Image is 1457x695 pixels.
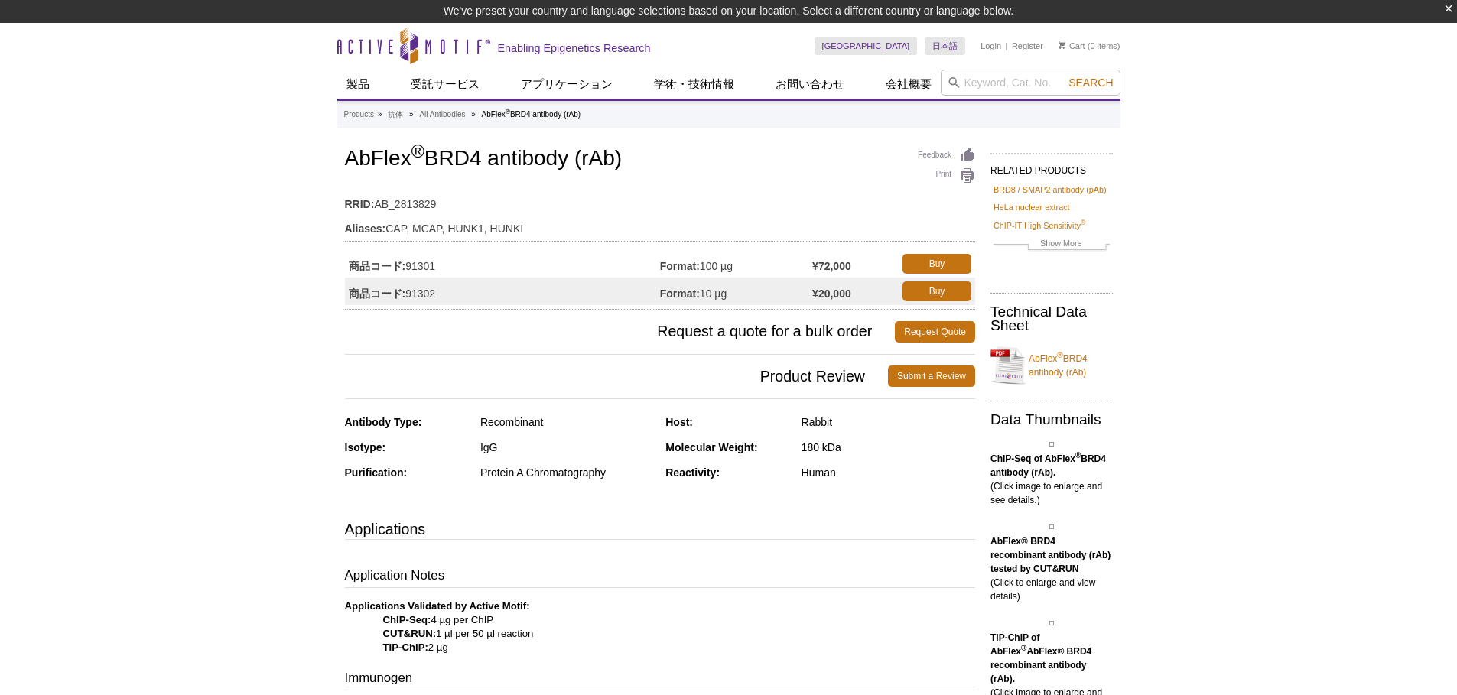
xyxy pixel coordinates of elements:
td: AB_2813829 [345,188,975,213]
a: Cart [1059,41,1085,51]
a: HeLa nuclear extract [994,200,1070,214]
li: » [378,110,382,119]
img: AbFlex<sup>®</sup> BRD4 antibody (rAb) tested by ChIP-Seq. [1049,442,1054,447]
div: Recombinant [480,415,654,429]
td: 91301 [345,250,660,278]
a: Submit a Review [888,365,975,387]
a: Buy [902,254,971,274]
a: BRD8 / SMAP2 antibody (pAb) [994,183,1107,196]
sup: ® [1075,451,1081,460]
span: Product Review [345,365,888,387]
span: Search [1068,76,1113,89]
img: Your Cart [1059,41,1065,49]
div: Rabbit [802,415,975,429]
li: » [471,110,476,119]
h3: Applications [345,518,975,541]
a: 製品 [337,70,379,99]
a: ChIP-IT High Sensitivity® [994,219,1085,232]
strong: Isotype: [345,441,386,453]
sup: ® [506,108,510,115]
a: 抗体 [388,108,403,122]
img: AbFlex<sup>®</sup>AbFlex® BRD4 recombinant antibody (rAb) tested by TIP-ChIP. [1049,621,1054,625]
td: 100 µg [660,250,812,278]
strong: 商品コード: [349,287,406,300]
span: Request a quote for a bulk order [345,321,896,343]
h2: Technical Data Sheet [990,305,1113,333]
h1: AbFlex BRD4 antibody (rAb) [345,147,975,173]
strong: Antibody Type: [345,416,422,428]
sup: ® [1021,644,1026,652]
sup: ® [1057,351,1062,359]
a: [GEOGRAPHIC_DATA] [815,37,918,55]
a: Show More [994,236,1110,254]
img: AbFlex® BRD4 recombinant antibody (rAb) tested by CUT&RUN [1049,524,1054,529]
strong: ¥20,000 [812,287,851,300]
a: 受託サービス [402,70,489,99]
li: (0 items) [1059,37,1120,55]
a: Print [918,167,975,184]
strong: Aliases: [345,222,386,235]
td: 91302 [345,278,660,305]
li: AbFlex BRD4 antibody (rAb) [482,110,581,119]
a: 日本語 [925,37,965,55]
td: 10 µg [660,278,812,305]
td: CAP, MCAP, HUNK1, HUNKI [345,213,975,237]
a: All Antibodies [419,108,465,122]
div: Protein A Chromatography [480,466,654,479]
p: (Click image to enlarge and see details.) [990,452,1113,507]
b: TIP-ChIP of AbFlex AbFlex® BRD4 recombinant antibody (rAb). [990,632,1091,684]
strong: Format: [660,259,700,273]
p: (Click to enlarge and view details) [990,534,1113,603]
strong: Host: [665,416,693,428]
strong: ¥72,000 [812,259,851,273]
div: Human [802,466,975,479]
a: アプリケーション [512,70,622,99]
strong: RRID: [345,197,375,211]
div: 180 kDa [802,440,975,454]
strong: ChIP-Seq: [383,614,431,625]
a: Products [344,108,374,122]
div: IgG [480,440,654,454]
a: Request Quote [895,321,975,343]
strong: 商品コード: [349,259,406,273]
strong: TIP-ChIP: [383,641,428,653]
h2: Enabling Epigenetics Research [498,41,651,55]
a: 会社概要 [876,70,941,99]
a: Buy [902,281,971,301]
a: Login [981,41,1001,51]
strong: Purification: [345,466,408,479]
strong: Format: [660,287,700,300]
p: 4 µg per ChIP 1 µl per 50 µl reaction 2 µg [345,599,975,654]
button: Search [1064,76,1117,89]
a: AbFlex®BRD4 antibody (rAb) [990,343,1113,388]
a: 学術・技術情報 [645,70,743,99]
b: AbFlex® BRD4 recombinant antibody (rAb) tested by CUT&RUN [990,536,1111,574]
strong: Reactivity: [665,466,720,479]
sup: ® [411,141,424,161]
h3: Application Notes [345,567,975,588]
b: ChIP-Seq of AbFlex BRD4 antibody (rAb). [990,453,1106,478]
a: お問い合わせ [766,70,854,99]
li: | [1006,37,1008,55]
li: » [409,110,414,119]
strong: Molecular Weight: [665,441,757,453]
strong: CUT&RUN: [383,628,437,639]
h3: Immunogen [345,669,975,690]
h2: RELATED PRODUCTS [990,153,1113,180]
a: Feedback [918,147,975,164]
input: Keyword, Cat. No. [941,70,1120,96]
sup: ® [1081,219,1086,226]
b: Applications Validated by Active Motif: [345,600,530,612]
a: Register [1012,41,1043,51]
h2: Data Thumbnails [990,413,1113,427]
